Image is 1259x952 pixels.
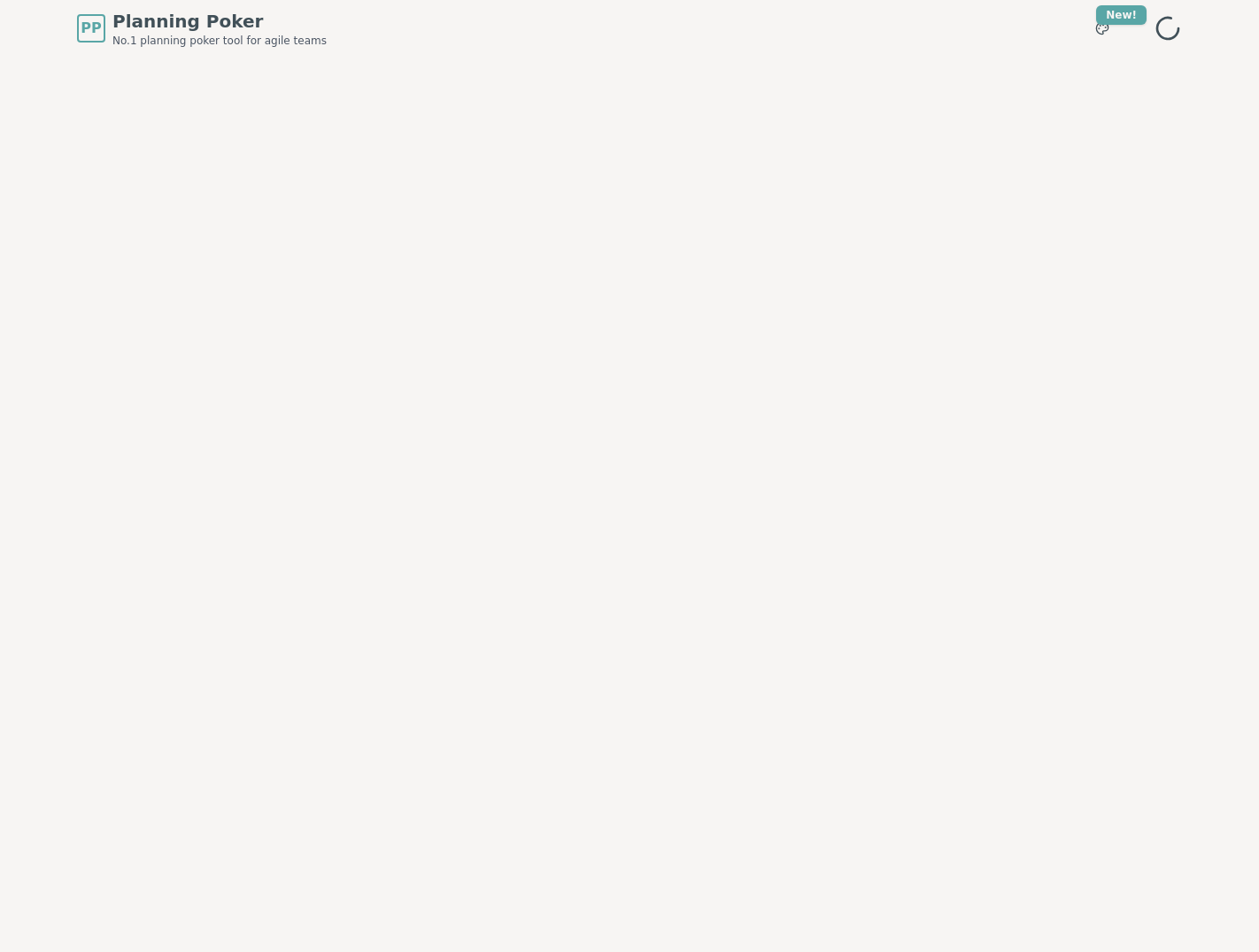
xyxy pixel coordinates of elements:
[1096,5,1147,25] div: New!
[81,18,101,39] span: PP
[112,34,327,48] span: No.1 planning poker tool for agile teams
[112,9,327,34] span: Planning Poker
[1086,12,1118,44] button: New!
[77,9,327,48] a: PPPlanning PokerNo.1 planning poker tool for agile teams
